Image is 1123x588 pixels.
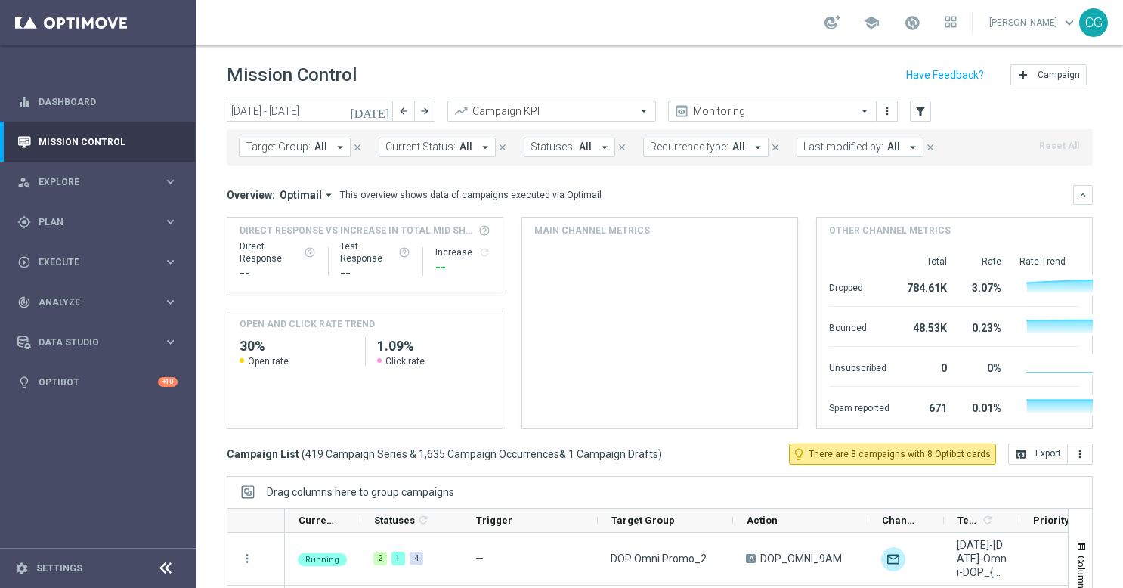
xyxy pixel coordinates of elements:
i: close [352,142,363,153]
multiple-options-button: Export to CSV [1008,447,1093,460]
span: DOP Omni Promo_2 [611,552,707,565]
div: Mission Control [17,122,178,162]
button: lightbulb_outline There are 8 campaigns with 8 Optibot cards [789,444,996,465]
i: keyboard_arrow_right [163,295,178,309]
div: 0 [908,354,947,379]
i: keyboard_arrow_right [163,255,178,269]
span: Current Status [299,515,335,526]
span: Explore [39,178,163,187]
span: Calculate column [979,512,994,528]
button: refresh [478,246,490,258]
ng-select: Campaign KPI [447,101,656,122]
div: Optibot [17,362,178,402]
span: Statuses [374,515,415,526]
div: 2 [373,552,387,565]
button: play_circle_outline Execute keyboard_arrow_right [17,256,178,268]
span: All [314,141,327,153]
i: more_vert [1074,448,1086,460]
span: Templates [957,515,979,526]
span: Calculate column [415,512,429,528]
button: close [923,139,937,156]
button: open_in_browser Export [1008,444,1068,465]
button: filter_alt [910,101,931,122]
button: equalizer Dashboard [17,96,178,108]
button: more_vert [240,552,254,565]
button: close [769,139,782,156]
button: Last modified by: All arrow_drop_down [797,138,923,157]
i: close [925,142,936,153]
i: close [497,142,508,153]
div: -- [340,265,410,283]
i: keyboard_arrow_down [1078,190,1088,200]
button: arrow_forward [414,101,435,122]
i: arrow_forward [419,106,430,116]
span: ) [658,447,662,461]
div: Unsubscribed [829,354,889,379]
button: Optimail arrow_drop_down [275,188,340,202]
span: Analyze [39,298,163,307]
button: Current Status: All arrow_drop_down [379,138,496,157]
span: All [887,141,900,153]
div: Direct Response [240,240,316,265]
button: gps_fixed Plan keyboard_arrow_right [17,216,178,228]
span: Execute [39,258,163,267]
span: school [863,14,880,31]
span: All [732,141,745,153]
div: track_changes Analyze keyboard_arrow_right [17,296,178,308]
div: 3.07% [965,274,1001,299]
button: Statuses: All arrow_drop_down [524,138,615,157]
span: Click rate [385,355,425,367]
button: keyboard_arrow_down [1073,185,1093,205]
span: Channel [882,515,918,526]
span: keyboard_arrow_down [1061,14,1078,31]
span: A [746,554,756,563]
div: 4 [410,552,423,565]
span: Statuses: [531,141,575,153]
div: Test Response [340,240,410,265]
button: more_vert [1068,444,1093,465]
img: Optimail [881,547,905,571]
h2: 30% [240,337,353,355]
span: Running [305,555,339,565]
h4: OPEN AND CLICK RATE TREND [240,317,375,331]
div: This overview shows data of campaigns executed via Optimail [340,188,602,202]
div: Plan [17,215,163,229]
span: ( [302,447,305,461]
span: Target Group: [246,141,311,153]
i: keyboard_arrow_right [163,335,178,349]
div: Rate Trend [1019,255,1080,268]
div: 671 [908,395,947,419]
span: There are 8 campaigns with 8 Optibot cards [809,447,991,461]
i: arrow_drop_down [906,141,920,154]
div: Bounced [829,314,889,339]
button: lightbulb Optibot +10 [17,376,178,388]
span: 419 Campaign Series & 1,635 Campaign Occurrences [305,447,559,461]
div: +10 [158,377,178,387]
span: DOP_OMNI_9AM [760,552,842,565]
button: close [351,139,364,156]
button: person_search Explore keyboard_arrow_right [17,176,178,188]
span: Last modified by: [803,141,883,153]
button: Data Studio keyboard_arrow_right [17,336,178,348]
span: Optimail [280,188,322,202]
button: arrow_back [393,101,414,122]
div: Rate [965,255,1001,268]
a: Optibot [39,362,158,402]
div: -- [435,258,490,277]
i: close [617,142,627,153]
i: preview [674,104,689,119]
button: more_vert [880,102,895,120]
div: Press SPACE to select this row. [227,533,285,586]
button: Mission Control [17,136,178,148]
a: Settings [36,564,82,573]
i: trending_up [453,104,469,119]
i: [DATE] [350,104,391,118]
div: 0% [965,354,1001,379]
span: Recurrence type: [650,141,729,153]
h2: 1.09% [377,337,490,355]
i: more_vert [881,105,893,117]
